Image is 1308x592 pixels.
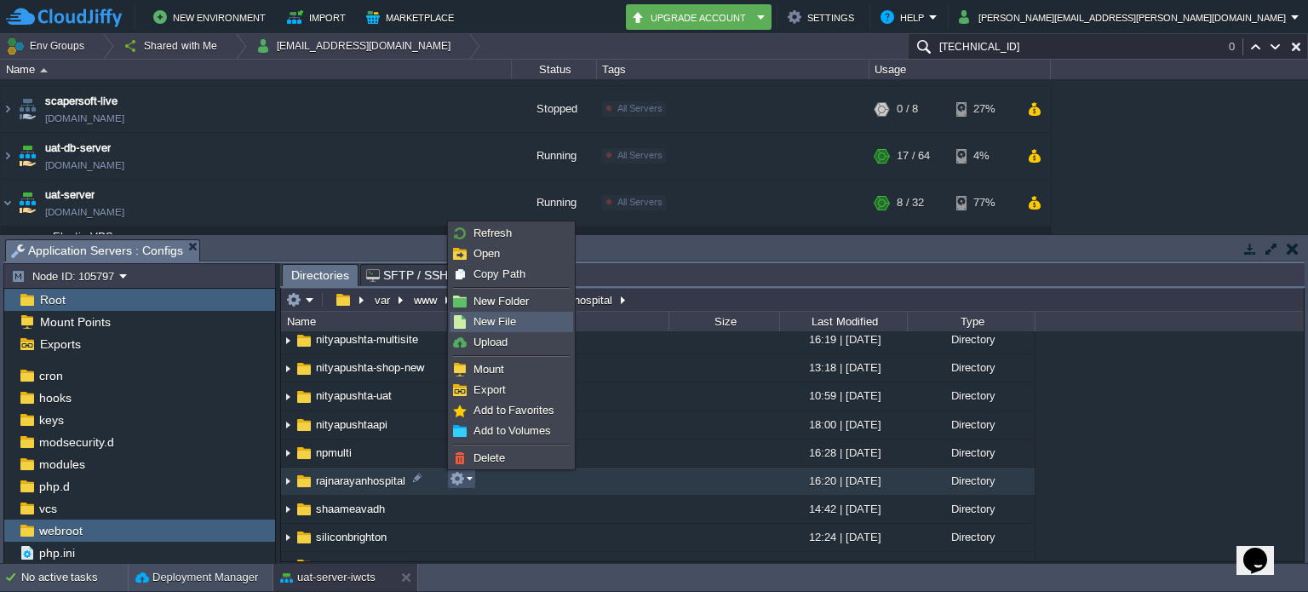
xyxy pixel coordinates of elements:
div: 10:59 | [DATE] [779,382,907,409]
a: Mount Points [37,314,113,330]
span: modules [36,457,88,472]
a: shaameavadh [313,502,387,516]
a: uat-server [45,187,95,204]
span: Upload [473,336,508,348]
div: 14:42 | [DATE] [779,496,907,522]
span: vcs [36,501,60,516]
a: Root [37,292,68,307]
span: [DOMAIN_NAME] [45,157,124,174]
a: New File [450,313,572,331]
input: Click to enter the path [281,288,1304,312]
div: 18:00 | [DATE] [779,411,907,438]
button: uat-server-iwcts [280,569,376,586]
div: Last Modified [781,312,907,331]
span: scapersoft-live [45,93,118,110]
iframe: chat widget [1236,524,1291,575]
a: [DOMAIN_NAME] [45,110,124,127]
span: Copy Path [473,267,525,280]
img: AMDAwAAAACH5BAEAAAAALAAAAAABAAEAAAICRAEAOw== [281,468,295,495]
img: AMDAwAAAACH5BAEAAAAALAAAAAABAAEAAAICRAEAOw== [295,359,313,378]
button: New Environment [153,7,271,27]
a: rajnarayanhospital [313,474,408,488]
div: Tags [598,60,869,79]
img: AMDAwAAAACH5BAEAAAAALAAAAAABAAEAAAICRAEAOw== [281,384,295,411]
img: AMDAwAAAACH5BAEAAAAALAAAAAABAAEAAAICRAEAOw== [281,355,295,382]
button: Deployment Manager [135,569,258,586]
span: Directories [291,265,349,286]
img: AMDAwAAAACH5BAEAAAAALAAAAAABAAEAAAICRAEAOw== [295,444,313,463]
img: AMDAwAAAACH5BAEAAAAALAAAAAABAAEAAAICRAEAOw== [295,556,313,575]
span: Add to Volumes [473,424,551,437]
div: Stopped [512,86,597,132]
div: Status [513,60,596,79]
div: Type [909,312,1035,331]
a: uat-db-server [45,140,111,157]
div: 16:20 | [DATE] [779,468,907,494]
img: AMDAwAAAACH5BAEAAAAALAAAAAABAAEAAAICRAEAOw== [281,440,295,467]
img: AMDAwAAAACH5BAEAAAAALAAAAAABAAEAAAICRAEAOw== [295,500,313,519]
a: New Folder [450,292,572,311]
a: Upload [450,333,572,352]
span: webroot [36,523,85,538]
a: Delete [450,449,572,468]
button: var [372,292,394,307]
div: 4% [956,133,1012,179]
span: Open [473,247,500,260]
img: AMDAwAAAACH5BAEAAAAALAAAAAABAAEAAAICRAEAOw== [1,133,14,179]
div: 16:28 | [DATE] [779,440,907,466]
a: npmulti [313,445,354,460]
img: AMDAwAAAACH5BAEAAAAALAAAAAABAAEAAAICRAEAOw== [15,133,39,179]
img: AMDAwAAAACH5BAEAAAAALAAAAAABAAEAAAICRAEAOw== [295,388,313,406]
a: Mount [450,360,572,379]
div: 8 / 32 [897,227,924,261]
button: Env Groups [6,34,90,58]
span: nityapushtaapi [313,417,390,432]
img: AMDAwAAAACH5BAEAAAAALAAAAAABAAEAAAICRAEAOw== [295,331,313,350]
span: Export [473,383,506,396]
img: AMDAwAAAACH5BAEAAAAALAAAAAABAAEAAAICRAEAOw== [12,227,22,261]
img: AMDAwAAAACH5BAEAAAAALAAAAAABAAEAAAICRAEAOw== [1,86,14,132]
span: All Servers [617,150,663,160]
button: Marketplace [366,7,459,27]
div: Directory [907,411,1035,438]
span: Delete [473,451,505,464]
a: cron [36,368,66,383]
a: Export [450,381,572,399]
button: [EMAIL_ADDRESS][DOMAIN_NAME] [256,34,456,58]
span: modsecurity.d [36,434,117,450]
a: keys [36,412,66,428]
a: nityapushta-shop-new [313,360,427,375]
button: www [411,292,441,307]
img: AMDAwAAAACH5BAEAAAAALAAAAAABAAEAAAICRAEAOw== [15,180,39,226]
div: 17 / 64 [897,133,930,179]
img: AMDAwAAAACH5BAEAAAAALAAAAAABAAEAAAICRAEAOw== [281,497,295,523]
a: Open [450,244,572,263]
button: Settings [788,7,859,27]
a: php.ini [36,545,77,560]
div: Usage [870,60,1050,79]
span: nityapushta-uat [313,388,394,403]
span: Mount [473,363,504,376]
a: Exports [37,336,83,352]
button: Shared with Me [123,34,223,58]
div: 77% [956,227,1012,261]
img: AMDAwAAAACH5BAEAAAAALAAAAAABAAEAAAICRAEAOw== [281,553,295,579]
span: siliconbrighton [313,530,389,544]
img: AMDAwAAAACH5BAEAAAAALAAAAAABAAEAAAICRAEAOw== [40,68,48,72]
span: All Servers [617,103,663,113]
div: Directory [907,524,1035,550]
div: Directory [907,552,1035,578]
img: AMDAwAAAACH5BAEAAAAALAAAAAABAAEAAAICRAEAOw== [23,227,47,261]
div: No active tasks [21,564,128,591]
div: 77% [956,180,1012,226]
div: 12:23 | [DATE] [779,552,907,578]
span: hooks [36,390,74,405]
button: Node ID: 105797 [11,268,119,284]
